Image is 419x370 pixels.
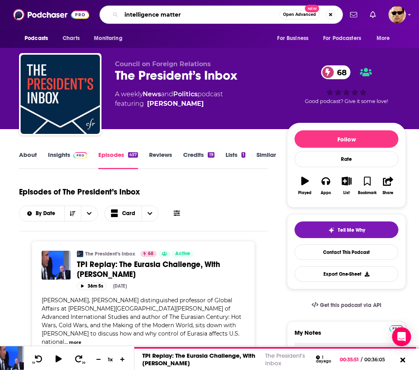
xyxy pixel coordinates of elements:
div: Played [298,191,312,195]
button: open menu [19,31,58,46]
a: Show notifications dropdown [347,8,360,21]
div: Share [383,191,393,195]
a: Similar [256,151,276,169]
span: For Podcasters [323,33,361,44]
a: Show notifications dropdown [367,8,379,21]
div: 457 [128,152,138,158]
span: TPI Replay: The Eurasia Challenge, With [PERSON_NAME] [77,259,220,279]
a: Credits19 [183,151,214,169]
button: open menu [81,206,98,221]
button: Apps [316,172,336,200]
img: The President’s Inbox [77,251,83,257]
div: Rate [295,151,398,167]
div: [DATE] [113,283,127,289]
button: Sort Direction [64,206,81,221]
button: Bookmark [357,172,377,200]
a: 68 [321,65,351,79]
button: Played [295,172,315,200]
span: Get this podcast via API [320,302,381,309]
div: List [343,191,350,195]
img: Podchaser Pro [389,325,403,332]
a: The President’s Inbox [85,251,135,257]
span: featuring [115,99,223,109]
div: Apps [321,191,331,195]
h1: Episodes of The President’s Inbox [19,187,140,197]
button: Follow [295,130,398,148]
button: open menu [318,31,373,46]
button: 36m 5s [77,282,107,290]
a: Contact This Podcast [295,244,398,260]
button: more [69,339,81,346]
span: For Business [277,33,308,44]
span: / [361,357,362,362]
button: 30 [72,355,87,364]
button: List [336,172,357,200]
img: The President’s Inbox [21,55,100,134]
a: Active [172,251,193,257]
span: Card [122,211,135,216]
a: News [143,90,161,98]
span: [PERSON_NAME], [PERSON_NAME] distinguished professor of Global Affairs at [PERSON_NAME][GEOGRAPHI... [42,297,241,345]
button: Show profile menu [388,6,406,23]
span: Council on Foreign Relations [115,60,211,68]
img: TPI Replay: The Eurasia Challenge, With Hal Brands [42,251,71,280]
div: 1 [241,152,245,158]
span: Charts [63,33,80,44]
a: About [19,151,37,169]
div: Open Intercom Messenger [392,327,411,346]
a: TPI Replay: The Eurasia Challenge, With [PERSON_NAME] [142,352,255,367]
div: 1 day ago [316,355,333,364]
input: Search podcasts, credits, & more... [121,8,279,21]
button: open menu [88,31,132,46]
span: 00:35:51 [340,357,361,362]
a: Charts [57,31,84,46]
span: 00:36:05 [362,357,393,362]
button: open menu [19,211,64,216]
span: Logged in as karldevries [388,6,406,23]
button: 10 [31,355,46,364]
span: More [377,33,390,44]
button: open menu [371,31,400,46]
span: 68 [148,250,153,258]
div: 68Good podcast? Give it some love! [287,60,406,109]
a: James M. Lindsay [147,99,204,109]
span: and [161,90,173,98]
div: A weekly podcast [115,90,223,109]
a: Politics [173,90,197,98]
a: InsightsPodchaser Pro [48,151,87,169]
label: My Notes [295,329,398,343]
span: Podcasts [25,33,48,44]
span: Monitoring [94,33,122,44]
div: Search podcasts, credits, & more... [99,6,343,24]
img: Podchaser Pro [73,152,87,158]
button: Open AdvancedNew [279,10,320,19]
button: Share [378,172,398,200]
a: The President’s Inbox [265,352,305,367]
a: TPI Replay: The Eurasia Challenge, With [PERSON_NAME] [77,259,245,279]
img: Podchaser - Follow, Share and Rate Podcasts [13,7,89,22]
span: 68 [329,65,351,79]
span: ... [64,338,68,345]
button: Choose View [104,206,159,221]
span: By Date [36,211,58,216]
span: 30 [82,361,85,364]
span: Open Advanced [283,13,316,17]
a: Reviews [149,151,172,169]
span: Good podcast? Give it some love! [305,98,388,104]
a: Pro website [389,324,403,332]
a: Episodes457 [98,151,138,169]
img: tell me why sparkle [328,227,335,233]
a: Lists1 [226,151,245,169]
h2: Choose List sort [19,206,98,221]
span: 10 [32,361,35,364]
span: Tell Me Why [338,227,365,233]
div: Bookmark [358,191,377,195]
span: New [305,5,319,12]
div: 19 [208,152,214,158]
a: Get this podcast via API [305,296,388,315]
img: User Profile [388,6,406,23]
